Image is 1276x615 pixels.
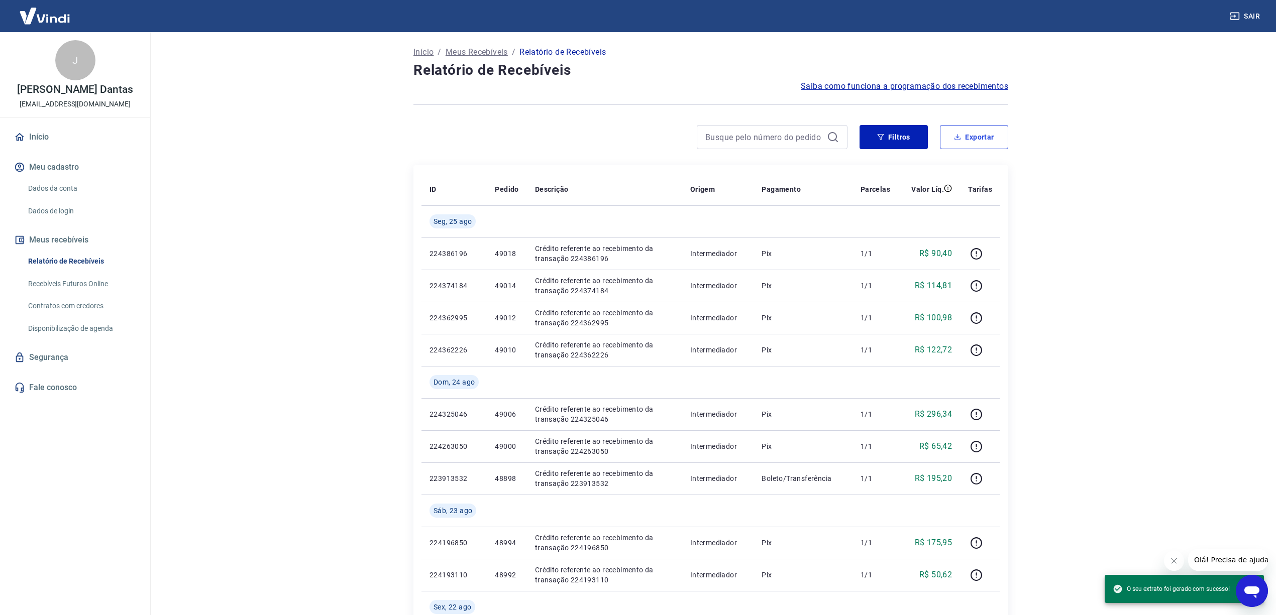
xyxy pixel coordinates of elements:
a: Dados de login [24,201,138,221]
a: Meus Recebíveis [446,46,508,58]
p: 224386196 [430,249,479,259]
p: 224362226 [430,345,479,355]
p: Crédito referente ao recebimento da transação 224263050 [535,436,674,456]
p: 1/1 [861,345,890,355]
span: Olá! Precisa de ajuda? [6,7,84,15]
p: 1/1 [861,441,890,451]
p: 49006 [495,409,518,419]
p: Pedido [495,184,518,194]
p: Crédito referente ao recebimento da transação 224386196 [535,243,674,264]
iframe: Botão para abrir a janela de mensagens [1236,575,1268,607]
p: Crédito referente ao recebimento da transação 224325046 [535,404,674,424]
button: Exportar [940,125,1008,149]
button: Meu cadastro [12,156,138,178]
p: R$ 100,98 [915,312,952,324]
p: Pix [762,538,844,548]
p: Intermediador [690,570,746,580]
p: Intermediador [690,473,746,483]
p: Descrição [535,184,569,194]
p: R$ 50,62 [919,569,952,581]
span: Seg, 25 ago [434,216,472,226]
p: Crédito referente ao recebimento da transação 224362995 [535,308,674,328]
p: 224196850 [430,538,479,548]
a: Início [413,46,434,58]
p: Intermediador [690,409,746,419]
p: Pix [762,249,844,259]
a: Disponibilização de agenda [24,318,138,339]
a: Relatório de Recebíveis [24,251,138,272]
a: Dados da conta [24,178,138,199]
p: 1/1 [861,281,890,291]
p: Intermediador [690,345,746,355]
p: Tarifas [968,184,992,194]
span: O seu extrato foi gerado com sucesso! [1113,584,1230,594]
img: Vindi [12,1,77,31]
p: R$ 296,34 [915,408,952,420]
iframe: Fechar mensagem [1164,551,1184,571]
span: Sex, 22 ago [434,602,471,612]
p: 224374184 [430,281,479,291]
p: 1/1 [861,473,890,483]
p: Crédito referente ao recebimento da transação 224374184 [535,276,674,296]
a: Início [12,126,138,148]
input: Busque pelo número do pedido [705,130,823,145]
p: Pix [762,313,844,323]
iframe: Mensagem da empresa [1188,549,1268,571]
p: Crédito referente ao recebimento da transação 224196850 [535,533,674,553]
p: Pix [762,409,844,419]
p: R$ 65,42 [919,440,952,452]
p: Crédito referente ao recebimento da transação 223913532 [535,468,674,488]
p: ID [430,184,437,194]
p: R$ 90,40 [919,248,952,260]
p: 224193110 [430,570,479,580]
p: 49000 [495,441,518,451]
button: Sair [1228,7,1264,26]
p: 1/1 [861,570,890,580]
p: Parcelas [861,184,890,194]
p: Intermediador [690,538,746,548]
p: 48992 [495,570,518,580]
p: Origem [690,184,715,194]
p: Pix [762,441,844,451]
p: Pix [762,345,844,355]
p: 49010 [495,345,518,355]
a: Segurança [12,346,138,368]
p: 1/1 [861,313,890,323]
button: Meus recebíveis [12,229,138,251]
p: Pagamento [762,184,801,194]
p: 224263050 [430,441,479,451]
p: 223913532 [430,473,479,483]
p: Pix [762,570,844,580]
p: 49014 [495,281,518,291]
a: Fale conosco [12,377,138,399]
p: Crédito referente ao recebimento da transação 224193110 [535,565,674,585]
p: Pix [762,281,844,291]
p: 1/1 [861,409,890,419]
p: Intermediador [690,441,746,451]
p: Intermediador [690,249,746,259]
p: Boleto/Transferência [762,473,844,483]
h4: Relatório de Recebíveis [413,60,1008,80]
p: R$ 195,20 [915,472,952,484]
p: R$ 175,95 [915,537,952,549]
p: / [512,46,515,58]
p: R$ 114,81 [915,280,952,292]
p: 49018 [495,249,518,259]
p: Intermediador [690,281,746,291]
p: 224325046 [430,409,479,419]
p: [PERSON_NAME] Dantas [17,84,133,95]
p: 48898 [495,473,518,483]
a: Recebíveis Futuros Online [24,274,138,294]
button: Filtros [860,125,928,149]
p: 49012 [495,313,518,323]
p: 1/1 [861,249,890,259]
p: R$ 122,72 [915,344,952,356]
span: Dom, 24 ago [434,377,475,387]
p: / [438,46,441,58]
a: Contratos com credores [24,296,138,316]
p: Crédito referente ao recebimento da transação 224362226 [535,340,674,360]
div: J [55,40,95,80]
span: Sáb, 23 ago [434,506,472,516]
